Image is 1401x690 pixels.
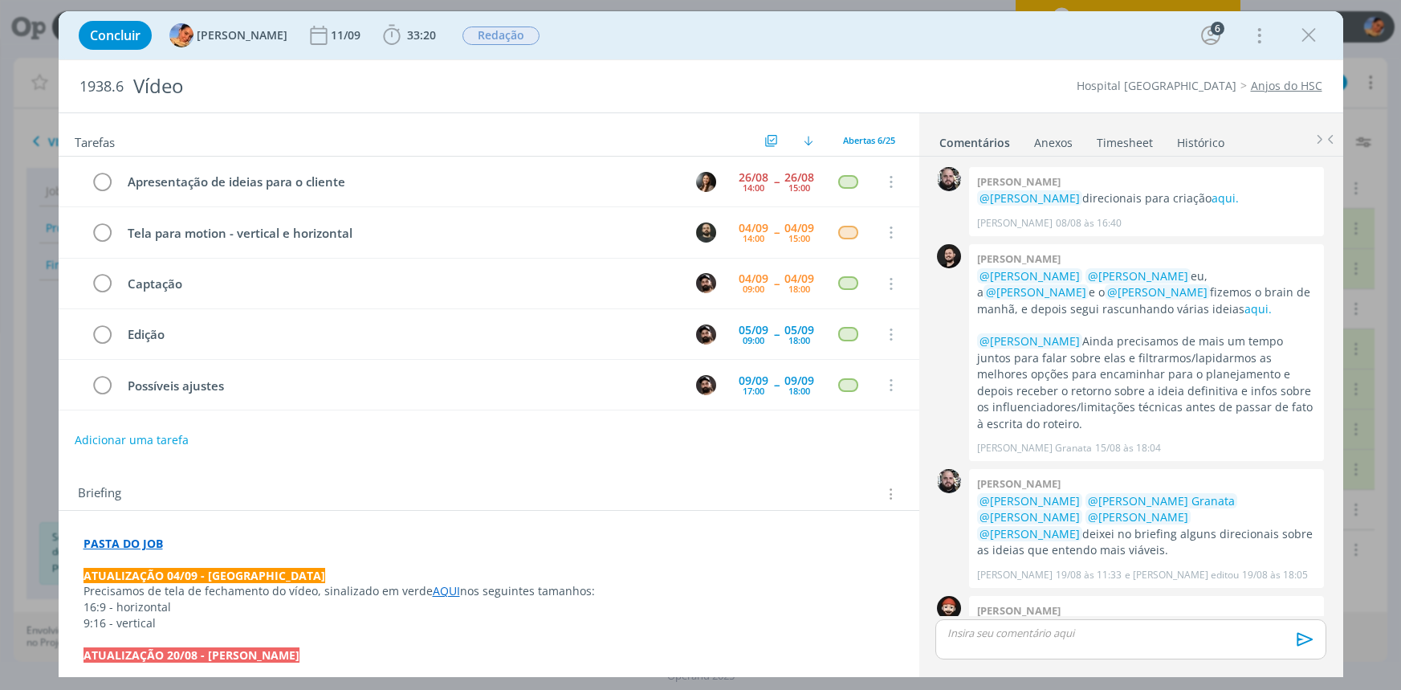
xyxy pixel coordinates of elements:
button: B [694,424,719,448]
strong: PASTA DO JOB [83,536,163,551]
a: aqui. [1212,190,1239,206]
div: 17:00 [743,386,764,395]
img: L [169,23,193,47]
span: @[PERSON_NAME] [1088,268,1188,284]
div: Vídeo [127,67,798,106]
span: -- [774,379,779,390]
div: 05/09 [739,325,768,336]
div: 18:00 [788,386,810,395]
div: 04/09 [784,223,814,234]
button: B [694,169,719,194]
span: -- [774,176,779,187]
button: Redação [462,26,540,46]
div: 04/09 [739,223,768,234]
img: B [696,375,716,395]
span: 19/08 às 18:05 [1242,568,1308,582]
a: Hospital [GEOGRAPHIC_DATA] [1077,78,1236,93]
div: 26/08 [739,172,768,183]
span: 33:20 [407,27,436,43]
a: Histórico [1176,128,1225,151]
span: Redação [462,27,540,45]
div: 09/09 [784,375,814,386]
button: B [694,373,719,397]
div: Apresentação de ideias para o cliente [121,172,682,192]
span: [PERSON_NAME] [197,30,287,41]
span: @[PERSON_NAME] [979,190,1080,206]
img: B [696,172,716,192]
a: AQUI [433,583,460,598]
p: direcionais para criação [977,190,1316,206]
img: G [937,167,961,191]
div: 09:00 [743,284,764,293]
button: Concluir [79,21,152,50]
span: @[PERSON_NAME] [979,509,1080,525]
b: [PERSON_NAME] [977,174,1061,189]
div: Anexos [1034,135,1073,151]
div: 15:00 [788,234,810,243]
div: 04/09 [784,273,814,284]
div: 09/09 [739,375,768,386]
span: @[PERSON_NAME] [986,284,1086,300]
span: Concluir [90,29,141,42]
img: B [696,325,716,345]
span: 08/08 às 16:40 [1056,216,1122,231]
span: Briefing [78,484,121,504]
a: Anjos do HSC [1251,78,1322,93]
img: P [696,223,716,243]
button: Adicionar uma tarefa [74,426,189,455]
div: 15:00 [788,183,810,192]
span: @[PERSON_NAME] [979,333,1080,349]
p: Ainda precisamos de mais um tempo juntos para falar sobre elas e filtrarmos/lapidarmos as melhore... [977,333,1316,432]
span: -- [774,227,779,238]
div: Possíveis ajustes [121,376,682,396]
div: 18:00 [788,284,810,293]
div: 11/09 [331,30,364,41]
p: eu, a e o fizemos o brain de manhã, e depois segui rascunhando várias ideias [977,268,1316,317]
span: @[PERSON_NAME] [979,493,1080,508]
span: @[PERSON_NAME] Granata [1088,493,1235,508]
p: 16:9 - horizontal [83,599,894,615]
button: P [694,220,719,244]
button: 6 [1198,22,1224,48]
div: 14:00 [743,234,764,243]
p: [PERSON_NAME] Granata [977,441,1092,455]
button: B [694,322,719,346]
b: [PERSON_NAME] [977,476,1061,491]
span: @[PERSON_NAME] [1107,284,1208,300]
div: 26/08 [784,172,814,183]
div: 14:00 [743,183,764,192]
p: 9:16 - vertical [83,615,894,631]
button: B [694,272,719,296]
div: 6 [1211,22,1224,35]
div: 09:00 [743,336,764,345]
p: [PERSON_NAME] [977,216,1053,231]
span: 1938.6 [79,78,124,96]
span: 19/08 às 11:33 [1056,568,1122,582]
div: 05/09 [784,325,814,336]
div: 18:00 [788,336,810,345]
strong: ATUALIZAÇÃO 20/08 - [PERSON_NAME] [83,647,299,663]
a: Comentários [939,128,1011,151]
span: Abertas 6/25 [843,134,895,146]
span: 15/08 às 18:04 [1095,441,1161,455]
img: G [937,469,961,493]
img: W [937,596,961,620]
span: -- [774,278,779,289]
div: 04/09 [739,273,768,284]
img: B [696,273,716,293]
a: aqui. [1244,301,1272,316]
b: [PERSON_NAME] [977,251,1061,266]
b: [PERSON_NAME] [977,603,1061,618]
strong: ATUALIZAÇÃO 04/09 - [GEOGRAPHIC_DATA] [83,568,325,583]
a: Timesheet [1096,128,1154,151]
div: Tela para motion - vertical e horizontal [121,223,682,243]
div: Edição [121,325,682,345]
span: e [PERSON_NAME] editou [1125,568,1239,582]
button: 33:20 [379,22,440,48]
span: -- [774,329,779,340]
button: L[PERSON_NAME] [169,23,287,47]
p: deixei no briefing alguns direcionais sobre as ideias que entendo mais viáveis. [977,493,1316,559]
span: @[PERSON_NAME] [979,526,1080,541]
p: [PERSON_NAME] [977,568,1053,582]
img: B [937,244,961,268]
